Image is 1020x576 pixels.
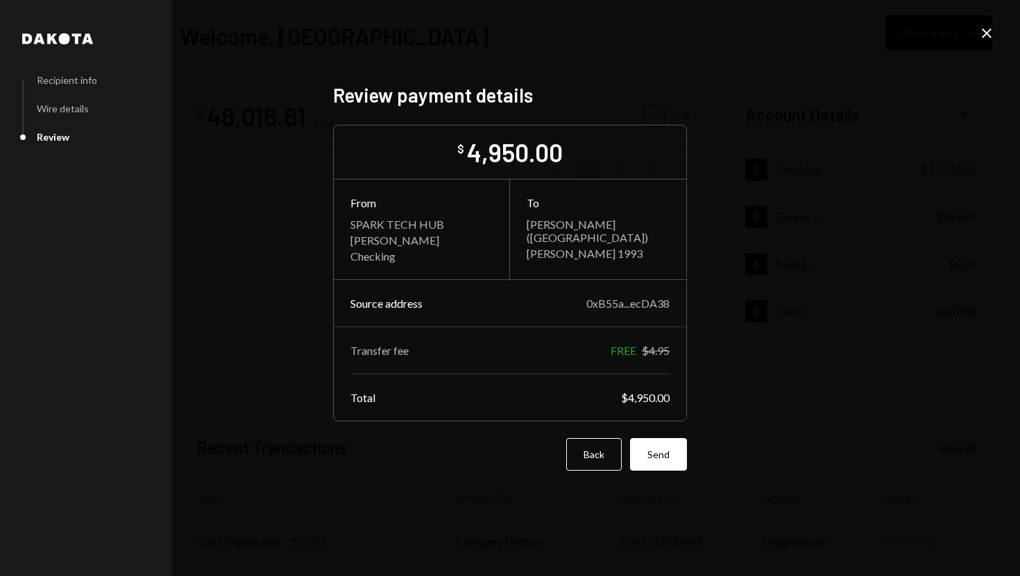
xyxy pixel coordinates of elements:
[642,344,670,357] div: $4.95
[350,234,493,247] div: [PERSON_NAME]
[457,142,464,156] div: $
[350,391,375,404] div: Total
[586,297,670,310] div: 0xB55a...ecDA38
[467,137,563,168] div: 4,950.00
[611,344,636,357] div: FREE
[621,391,670,404] div: $4,950.00
[566,438,622,471] button: Back
[630,438,687,471] button: Send
[350,218,493,231] div: SPARK TECH HUB
[350,297,423,310] div: Source address
[37,74,97,86] div: Recipient info
[37,131,69,143] div: Review
[527,218,670,244] div: [PERSON_NAME]([GEOGRAPHIC_DATA])
[527,196,670,209] div: To
[37,103,89,114] div: Wire details
[350,196,493,209] div: From
[527,247,670,260] div: [PERSON_NAME] 1993
[333,82,687,109] h2: Review payment details
[350,344,409,357] div: Transfer fee
[350,250,493,263] div: Checking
